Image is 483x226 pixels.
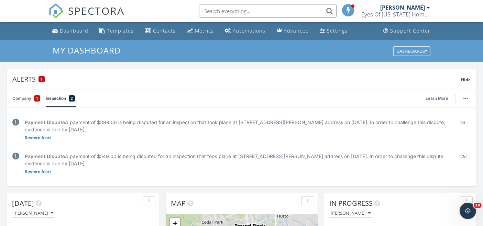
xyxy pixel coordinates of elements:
div: 5d [455,119,471,141]
div: Advanced [284,27,309,34]
a: Automations (Basic) [222,25,268,37]
div: 22d [455,153,471,175]
span: 1 [41,77,43,82]
span: [DATE] [12,199,34,208]
a: Restore Alert [25,134,51,141]
a: Contacts [142,25,179,37]
div: Automations [233,27,266,34]
span: Payment Dispute [25,153,65,159]
div: A payment of $399.00 is being disputed for an inspection that took place at [STREET_ADDRESS][PERS... [25,119,450,133]
div: Alerts [12,74,461,84]
div: Support Center [391,27,431,34]
img: The Best Home Inspection Software - Spectora [48,3,64,19]
span: 2 [71,95,73,102]
div: Eyes Of Texas Home Inspections [362,11,430,18]
div: Dashboards [396,49,427,53]
button: [PERSON_NAME] [329,209,372,218]
div: Metrics [195,27,214,34]
button: Dashboards [393,46,430,56]
span: SPECTORA [68,3,125,18]
div: A payment of $549.00 is being disputed for an inspection that took place at [STREET_ADDRESS][PERS... [25,153,450,167]
a: Dashboard [50,25,91,37]
a: Learn More [426,95,452,102]
span: Hide [461,77,471,83]
a: Templates [97,25,137,37]
div: [PERSON_NAME] [331,211,371,216]
div: [PERSON_NAME] [13,211,53,216]
div: Contacts [153,27,176,34]
div: Dashboard [60,27,89,34]
span: In Progress [329,199,373,208]
div: [PERSON_NAME] [381,4,425,11]
img: info-2c025b9f2229fc06645a.svg [12,119,19,126]
a: Inspection [46,90,75,107]
span: Payment Dispute [25,119,65,125]
span: 10 [474,203,482,208]
a: Company [12,90,40,107]
button: [PERSON_NAME] [12,209,55,218]
div: Templates [107,27,134,34]
iframe: Intercom live chat [460,203,476,219]
div: Settings [327,27,348,34]
a: Restore Alert [25,168,51,175]
img: ellipsis-632cfdd7c38ec3a7d453.svg [463,98,468,99]
span: My Dashboard [53,45,121,56]
img: info-2c025b9f2229fc06645a.svg [12,153,19,160]
a: SPECTORA [48,9,125,24]
a: Settings [318,25,351,37]
a: Advanced [274,25,312,37]
span: 1 [36,95,38,102]
a: Metrics [184,25,217,37]
a: Support Center [381,25,433,37]
input: Search everything... [199,4,337,18]
span: Map [171,199,186,208]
